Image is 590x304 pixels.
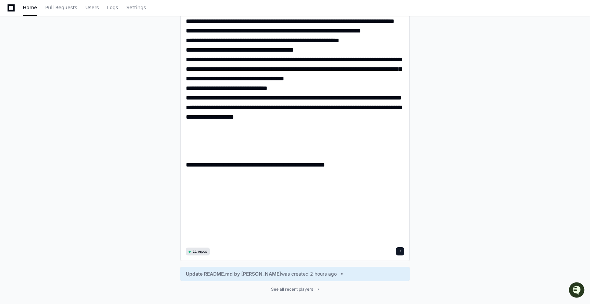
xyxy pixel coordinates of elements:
iframe: Open customer support [568,281,587,300]
a: Powered byPylon [48,71,83,77]
span: See all recent players [271,287,313,292]
span: Home [23,5,37,10]
span: Update README.md by [PERSON_NAME] [186,270,281,277]
img: 1756235613930-3d25f9e4-fa56-45dd-b3ad-e072dfbd1548 [7,51,19,63]
span: 11 repos [193,249,207,254]
span: Pull Requests [45,5,77,10]
div: Welcome [7,27,125,38]
div: Start new chat [23,51,112,58]
span: Logs [107,5,118,10]
a: See all recent players [180,287,410,292]
img: PlayerZero [7,7,21,21]
button: Start new chat [116,53,125,61]
a: Update README.md by [PERSON_NAME]was created 2 hours ago [186,270,404,277]
span: was created 2 hours ago [281,270,337,277]
div: We're offline, but we'll be back soon! [23,58,99,63]
span: Settings [126,5,146,10]
span: Pylon [68,72,83,77]
span: Users [86,5,99,10]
